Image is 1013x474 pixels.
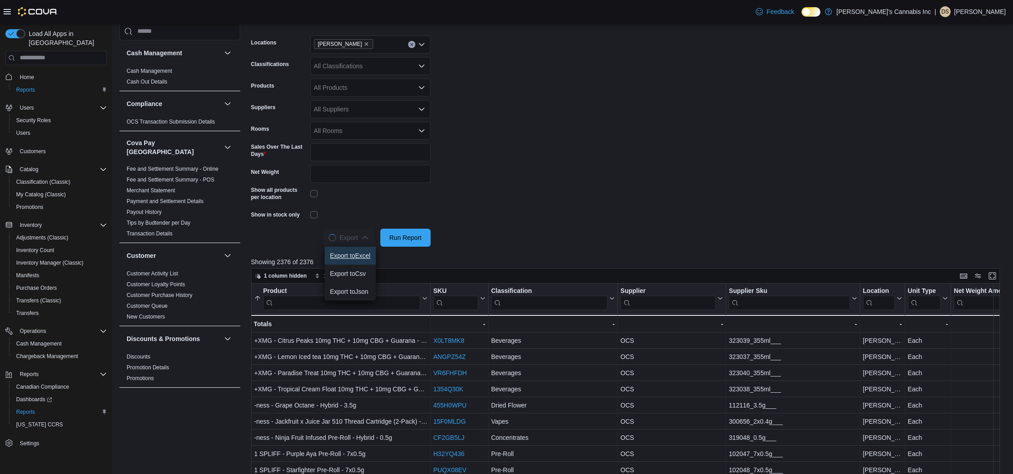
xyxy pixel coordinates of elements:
a: Customer Loyalty Points [127,281,185,288]
span: Reports [16,369,107,380]
a: New Customers [127,314,165,320]
input: Dark Mode [802,7,820,17]
a: Discounts [127,354,150,360]
div: SKU URL [433,287,478,310]
span: Cash Management [13,338,107,349]
label: Show all products per location [251,186,307,201]
button: Home [2,71,110,84]
span: Users [16,102,107,113]
p: [PERSON_NAME]'s Cannabis Inc [837,6,931,17]
p: [PERSON_NAME] [954,6,1006,17]
div: Beverages [491,368,614,378]
div: Supplier Sku [729,287,850,295]
img: Cova [18,7,58,16]
label: Net Weight [251,168,279,176]
p: | [934,6,936,17]
span: Cash Management [16,340,62,347]
span: Promotions [13,202,107,213]
button: Inventory Manager (Classic) [9,257,110,269]
div: - [729,319,857,329]
div: [PERSON_NAME] [863,400,902,411]
a: Users [13,128,34,138]
button: Operations [2,325,110,337]
button: Canadian Compliance [9,381,110,393]
span: Catalog [16,164,107,175]
span: 1 column hidden [264,272,307,279]
span: Chargeback Management [16,353,78,360]
div: Beverages [491,351,614,362]
button: Inventory Count [9,244,110,257]
a: Reports [13,84,39,95]
button: Catalog [2,163,110,176]
button: Open list of options [418,62,425,70]
span: Inventory [20,221,42,229]
div: Dashwinder Singh [940,6,951,17]
div: OCS [621,384,723,394]
button: Supplier [621,287,723,310]
span: Tips by Budtender per Day [127,219,190,226]
h3: Customer [127,251,156,260]
button: Customer [127,251,220,260]
a: Dashboards [13,394,56,405]
div: [PERSON_NAME] [863,351,902,362]
button: LoadingExport [323,229,374,247]
button: Users [16,102,37,113]
button: Cova Pay [GEOGRAPHIC_DATA] [222,142,233,153]
button: Product [254,287,427,310]
button: Supplier Sku [729,287,857,310]
div: Beverages [491,335,614,346]
span: Adjustments (Classic) [13,232,107,243]
span: Loading [328,233,337,242]
a: Home [16,72,38,83]
button: Cova Pay [GEOGRAPHIC_DATA] [127,138,220,156]
button: Operations [16,326,50,337]
button: 1 field sorted [311,270,361,281]
a: 15F0MLDG [433,418,466,425]
button: Finance [127,396,220,405]
a: Reports [13,407,39,417]
button: Customer [222,250,233,261]
button: Cash Management [127,49,220,58]
label: Classifications [251,61,289,68]
label: Locations [251,39,277,46]
div: Totals [254,319,427,329]
button: Customers [2,145,110,158]
button: Settings [2,436,110,449]
a: X0LT8MK8 [433,337,464,344]
button: Classification (Classic) [9,176,110,188]
button: Purchase Orders [9,282,110,294]
div: Dried Flower [491,400,614,411]
span: Customer Purchase History [127,292,193,299]
span: Dashboards [16,396,52,403]
a: Fee and Settlement Summary - POS [127,177,214,183]
span: Promotions [127,375,154,382]
label: Show in stock only [251,211,300,218]
a: Customers [16,146,49,157]
span: Feedback [766,7,794,16]
div: Classification [491,287,607,310]
span: Cash Out Details [127,78,167,85]
button: Chargeback Management [9,350,110,363]
button: Users [9,127,110,139]
span: Settings [20,440,39,447]
a: 1354Q30K [433,385,463,393]
span: Adjustments (Classic) [16,234,68,241]
button: Clear input [408,41,415,48]
div: Vapes [491,416,614,427]
a: Classification (Classic) [13,177,74,187]
span: My Catalog (Classic) [13,189,107,200]
span: Export to Csv [330,270,370,277]
div: [PERSON_NAME] [863,384,902,394]
a: Adjustments (Classic) [13,232,72,243]
button: Manifests [9,269,110,282]
div: Location [863,287,894,295]
span: Customers [20,148,46,155]
span: Payout History [127,208,162,216]
a: My Catalog (Classic) [13,189,70,200]
button: Location [863,287,902,310]
a: VR6FHFDH [433,369,467,377]
span: Chargeback Management [13,351,107,362]
div: OCS [621,400,723,411]
div: OCS [621,351,723,362]
a: Chargeback Management [13,351,82,362]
